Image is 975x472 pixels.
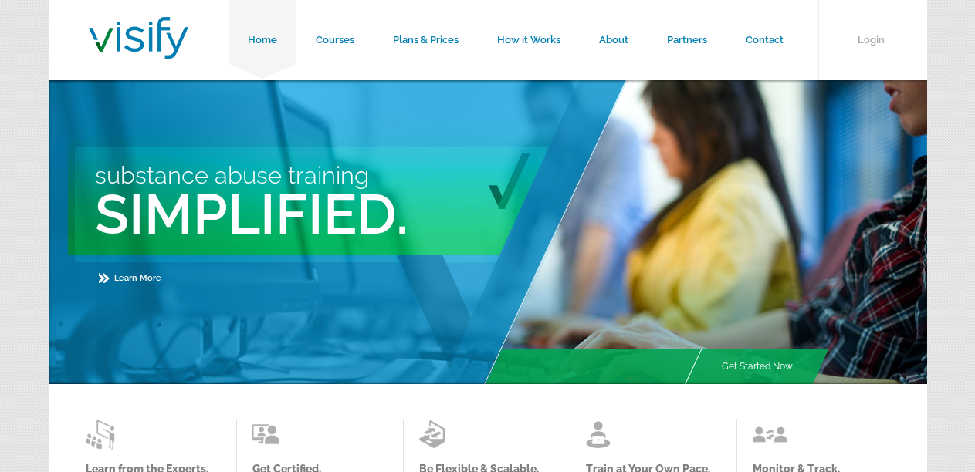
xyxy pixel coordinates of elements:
img: Learn from the Experts [86,419,120,450]
img: Visify Training [89,17,188,59]
img: Learn from the Experts [753,419,787,450]
img: Learn from the Experts [252,419,287,450]
img: Main Image [482,80,927,384]
a: Get Started Now [702,349,812,384]
img: Learn from the Experts [419,419,454,450]
img: Learn from the Experts [586,419,621,450]
a: Visify Training [89,41,188,63]
a: Learn More [99,273,161,283]
h3: Substance Abuse Training [95,161,631,189]
h2: Simplified. [95,181,631,247]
